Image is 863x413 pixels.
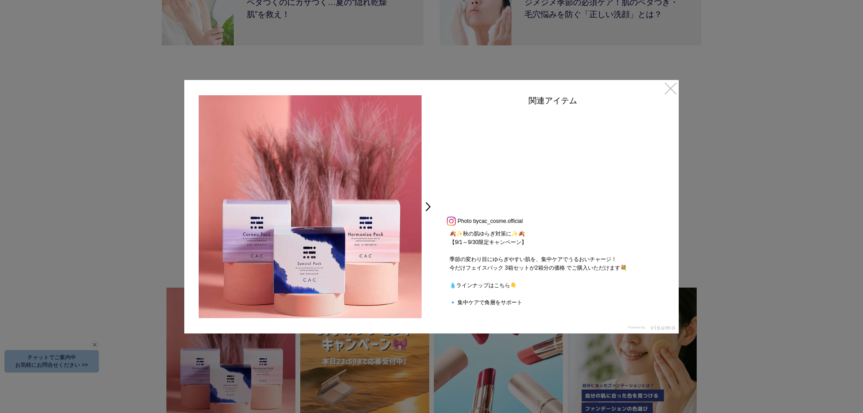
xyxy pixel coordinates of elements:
div: 関連アイテム [440,95,665,110]
a: > [424,199,437,215]
span: Photo by [458,216,479,226]
p: 🍂✨秋の肌ゆらぎ対策に✨🍂 【9/1～9/30限定キャンペーン】 季節の変わり目にゆらぎやすい肌を、集中ケアでうるおいチャージ！ 今だけフェイスパック 3箱セットが2箱分の価格 でご購入いただけ... [440,230,665,308]
a: cac_cosme.official [479,218,523,224]
a: × [663,80,679,96]
img: e9090210-2237-4762-aff0-43982b1a0684-large.jpg [199,95,422,318]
